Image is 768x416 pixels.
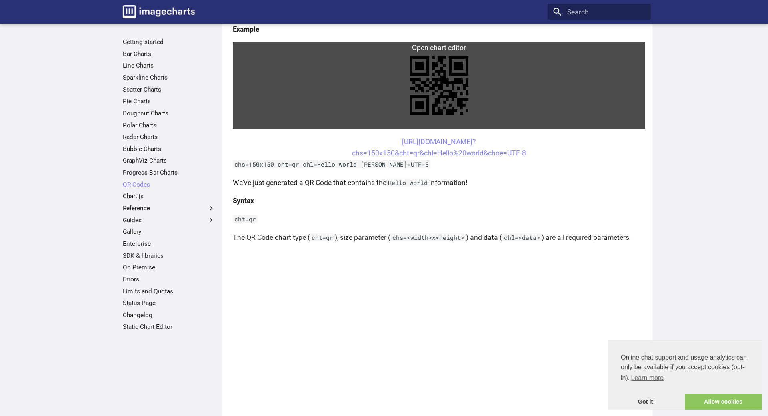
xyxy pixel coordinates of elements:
a: Enterprise [123,240,215,248]
code: chs=150x150 cht=qr chl=Hello world [PERSON_NAME]=UTF-8 [233,160,431,168]
a: Polar Charts [123,121,215,129]
div: cookieconsent [608,340,762,410]
a: Progress Bar Charts [123,169,215,177]
a: Gallery [123,228,215,236]
label: Reference [123,204,215,212]
label: Guides [123,216,215,224]
h4: Example [233,24,646,35]
a: Sparkline Charts [123,74,215,82]
a: allow cookies [685,394,762,410]
a: learn more about cookies [630,372,665,384]
a: Errors [123,275,215,283]
input: Search [548,4,650,20]
code: Hello world [386,179,430,187]
a: Image-Charts documentation [119,2,198,22]
a: Limits and Quotas [123,287,215,295]
p: We've just generated a QR Code that contains the information! [233,177,646,188]
code: chl=<data> [502,233,542,241]
a: Getting started [123,38,215,46]
a: Scatter Charts [123,86,215,94]
a: GraphViz Charts [123,157,215,165]
code: chs=<width>x<height> [390,233,466,241]
a: Static Chart Editor [123,323,215,331]
a: SDK & libraries [123,252,215,260]
a: QR Codes [123,181,215,189]
code: cht=qr [233,215,258,223]
a: Pie Charts [123,97,215,105]
a: On Premise [123,263,215,271]
a: [URL][DOMAIN_NAME]?chs=150x150&cht=qr&chl=Hello%20world&choe=UTF-8 [352,138,526,157]
code: cht=qr [310,233,335,241]
a: Line Charts [123,62,215,70]
p: The QR Code chart type ( ), size parameter ( ) and data ( ) are all required parameters. [233,232,646,243]
h4: Syntax [233,195,646,206]
a: dismiss cookie message [608,394,685,410]
img: logo [123,5,195,18]
a: Changelog [123,311,215,319]
a: Radar Charts [123,133,215,141]
a: Doughnut Charts [123,109,215,117]
span: Online chat support and usage analytics can only be available if you accept cookies (opt-in). [621,353,749,384]
a: Status Page [123,299,215,307]
a: Bar Charts [123,50,215,58]
a: Bubble Charts [123,145,215,153]
a: Chart.js [123,192,215,200]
